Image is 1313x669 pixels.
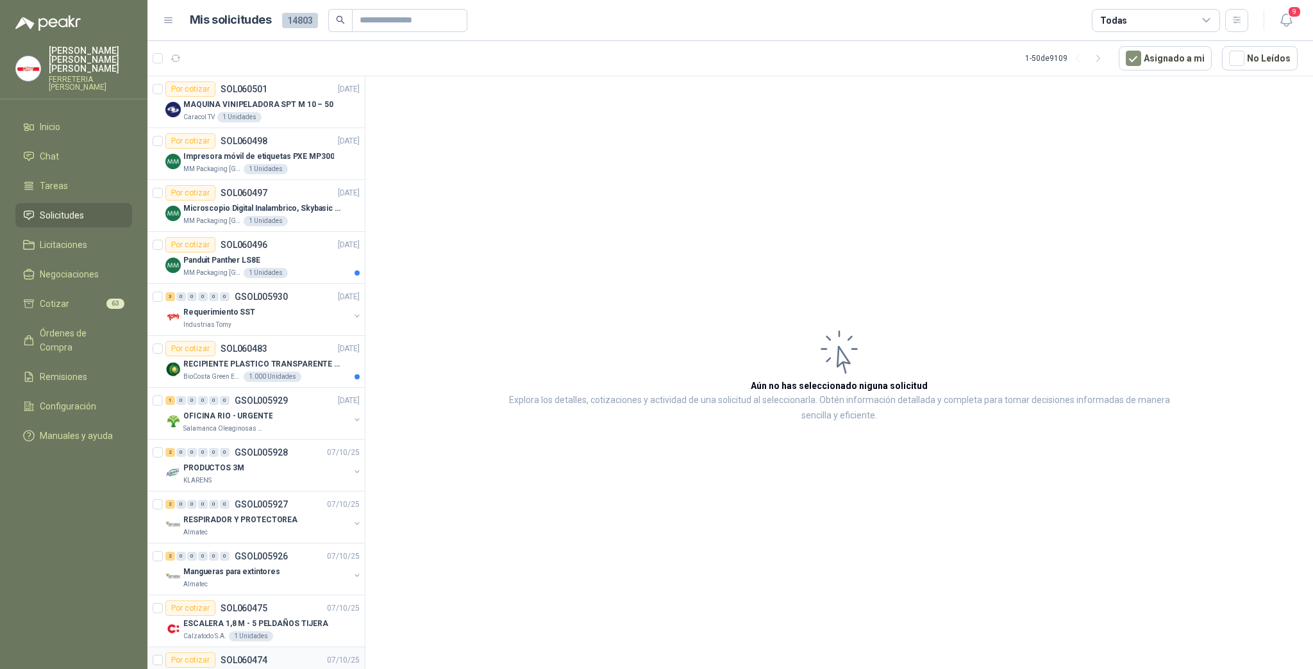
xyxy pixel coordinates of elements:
p: SOL060496 [221,240,267,249]
img: Company Logo [165,413,181,429]
div: 1 Unidades [217,112,262,122]
div: 0 [176,552,186,561]
div: 3 [165,292,175,301]
div: 1 - 50 de 9109 [1025,48,1108,69]
a: Cotizar63 [15,292,132,316]
img: Company Logo [165,258,181,273]
p: KLARENS [183,475,212,486]
p: SOL060498 [221,136,267,145]
div: 0 [209,552,219,561]
a: Configuración [15,394,132,418]
span: Remisiones [40,370,87,384]
img: Logo peakr [15,15,81,31]
span: Licitaciones [40,238,87,252]
p: 07/10/25 [327,654,360,666]
span: Órdenes de Compra [40,326,120,354]
div: 2 [165,552,175,561]
img: Company Logo [165,621,181,636]
p: GSOL005930 [235,292,288,301]
p: [DATE] [338,291,360,303]
div: Por cotizar [165,600,215,616]
a: 1 0 0 0 0 0 GSOL005929[DATE] Company LogoOFICINA RIO - URGENTESalamanca Oleaginosas SAS [165,393,362,434]
div: Todas [1100,13,1127,28]
img: Company Logo [16,56,40,81]
p: BioCosta Green Energy S.A.S [183,372,241,382]
a: Tareas [15,174,132,198]
span: 14803 [282,13,318,28]
p: RESPIRADOR Y PROTECTOREA [183,514,297,526]
p: MAQUINA VINIPELADORA SPT M 10 – 50 [183,99,333,111]
p: MM Packaging [GEOGRAPHIC_DATA] [183,164,241,174]
a: Remisiones [15,365,132,389]
span: Tareas [40,179,68,193]
span: Manuales y ayuda [40,429,113,443]
a: Licitaciones [15,233,132,257]
div: 1 Unidades [244,216,288,226]
p: FERRETERIA [PERSON_NAME] [49,76,132,91]
p: Industrias Tomy [183,320,231,330]
div: 0 [176,448,186,457]
div: 0 [220,448,230,457]
p: MM Packaging [GEOGRAPHIC_DATA] [183,268,241,278]
span: Negociaciones [40,267,99,281]
p: SOL060497 [221,188,267,197]
p: Almatec [183,527,208,538]
div: 0 [220,292,230,301]
a: Por cotizarSOL060483[DATE] Company LogoRECIPIENTE PLASTICO TRANSPARENTE 500 MLBioCosta Green Ener... [147,336,365,388]
p: Calzatodo S.A. [183,631,226,641]
div: 0 [176,500,186,509]
a: Solicitudes [15,203,132,227]
button: Asignado a mi [1119,46,1212,70]
p: GSOL005926 [235,552,288,561]
div: 1 [165,396,175,405]
p: GSOL005928 [235,448,288,457]
div: 0 [187,500,197,509]
div: 1 Unidades [244,164,288,174]
p: Salamanca Oleaginosas SAS [183,424,264,434]
a: Inicio [15,115,132,139]
img: Company Logo [165,569,181,584]
a: Manuales y ayuda [15,424,132,448]
p: SOL060483 [221,344,267,353]
a: 3 0 0 0 0 0 GSOL005930[DATE] Company LogoRequerimiento SSTIndustrias Tomy [165,289,362,330]
a: 2 0 0 0 0 0 GSOL00592807/10/25 Company LogoPRODUCTOS 3MKLARENS [165,445,362,486]
div: Por cotizar [165,652,215,668]
div: 0 [198,448,208,457]
div: 1 Unidades [244,268,288,278]
p: [DATE] [338,83,360,95]
div: 0 [209,396,219,405]
div: Por cotizar [165,237,215,252]
p: [PERSON_NAME] [PERSON_NAME] [PERSON_NAME] [49,46,132,73]
h3: Aún no has seleccionado niguna solicitud [751,379,928,393]
img: Company Logo [165,465,181,481]
button: No Leídos [1222,46,1298,70]
p: Requerimiento SST [183,306,255,318]
p: 07/10/25 [327,550,360,563]
span: Chat [40,149,59,163]
button: 9 [1275,9,1298,32]
span: Configuración [40,399,96,413]
a: 2 0 0 0 0 0 GSOL00592607/10/25 Company LogoMangueras para extintoresAlmatec [165,549,362,590]
div: Por cotizar [165,341,215,356]
p: GSOL005927 [235,500,288,509]
span: Solicitudes [40,208,84,222]
div: 0 [187,396,197,405]
p: Microscopio Digital Inalambrico, Skybasic 50x-1000x, Ampliac [183,202,343,215]
div: 0 [220,552,230,561]
h1: Mis solicitudes [190,11,272,29]
p: [DATE] [338,239,360,251]
p: OFICINA RIO - URGENTE [183,410,272,422]
img: Company Logo [165,361,181,377]
p: SOL060475 [221,604,267,613]
p: PRODUCTOS 3M [183,462,244,474]
div: 2 [165,448,175,457]
p: Almatec [183,579,208,590]
p: RECIPIENTE PLASTICO TRANSPARENTE 500 ML [183,358,343,370]
img: Company Logo [165,517,181,533]
p: 07/10/25 [327,447,360,459]
div: 0 [198,396,208,405]
a: Negociaciones [15,262,132,286]
p: ESCALERA 1,8 M - 5 PELDAÑOS TIJERA [183,618,328,630]
div: 0 [220,500,230,509]
img: Company Logo [165,310,181,325]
